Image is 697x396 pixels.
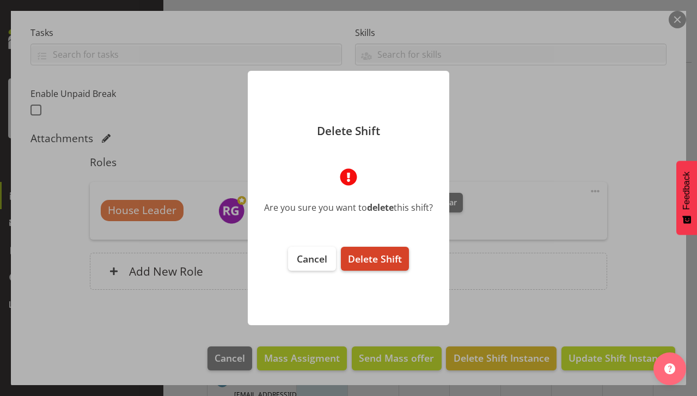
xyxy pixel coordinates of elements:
div: Are you sure you want to this shift? [264,201,433,214]
button: Cancel [288,247,336,271]
button: Feedback - Show survey [676,161,697,235]
span: Delete Shift [348,252,402,265]
img: help-xxl-2.png [664,363,675,374]
span: Feedback [682,172,692,210]
b: delete [367,202,394,214]
button: Delete Shift [341,247,409,271]
span: Cancel [297,252,327,265]
p: Delete Shift [259,125,438,137]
